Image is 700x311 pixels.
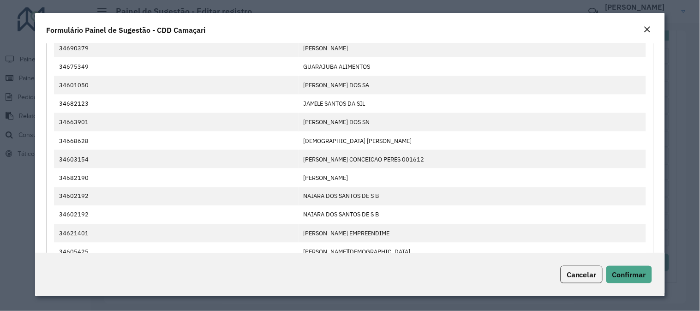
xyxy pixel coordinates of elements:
td: JAMILE SANTOS DA SIL [299,95,646,113]
td: 34603154 [54,150,298,168]
td: [PERSON_NAME] DOS SN [299,113,646,132]
td: 34663901 [54,113,298,132]
td: [PERSON_NAME][DEMOGRAPHIC_DATA] [299,243,646,261]
td: 34605425 [54,243,298,261]
span: Cancelar [567,270,597,279]
td: [DEMOGRAPHIC_DATA] [PERSON_NAME] [299,132,646,150]
button: Close [641,24,654,36]
td: NAIARA DOS SANTOS DE S B [299,187,646,206]
td: 34668628 [54,132,298,150]
td: [PERSON_NAME] CONCEICAO PERES 001612 [299,150,646,168]
h4: Formulário Painel de Sugestão - CDD Camaçari [46,24,205,36]
td: [PERSON_NAME] DOS SA [299,76,646,95]
td: [PERSON_NAME] [299,39,646,57]
td: 34621401 [54,224,298,243]
td: [PERSON_NAME] EMPREENDIME [299,224,646,243]
td: [PERSON_NAME] [299,168,646,187]
td: 34602192 [54,206,298,224]
span: Confirmar [612,270,646,279]
td: GUARAJUBA ALIMENTOS [299,57,646,76]
td: 34602192 [54,187,298,206]
td: 34690379 [54,39,298,57]
td: 34682123 [54,95,298,113]
td: NAIARA DOS SANTOS DE S B [299,206,646,224]
td: 34682190 [54,168,298,187]
button: Cancelar [561,266,603,283]
em: Fechar [644,26,651,33]
button: Confirmar [606,266,652,283]
td: 34601050 [54,76,298,95]
td: 34675349 [54,57,298,76]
